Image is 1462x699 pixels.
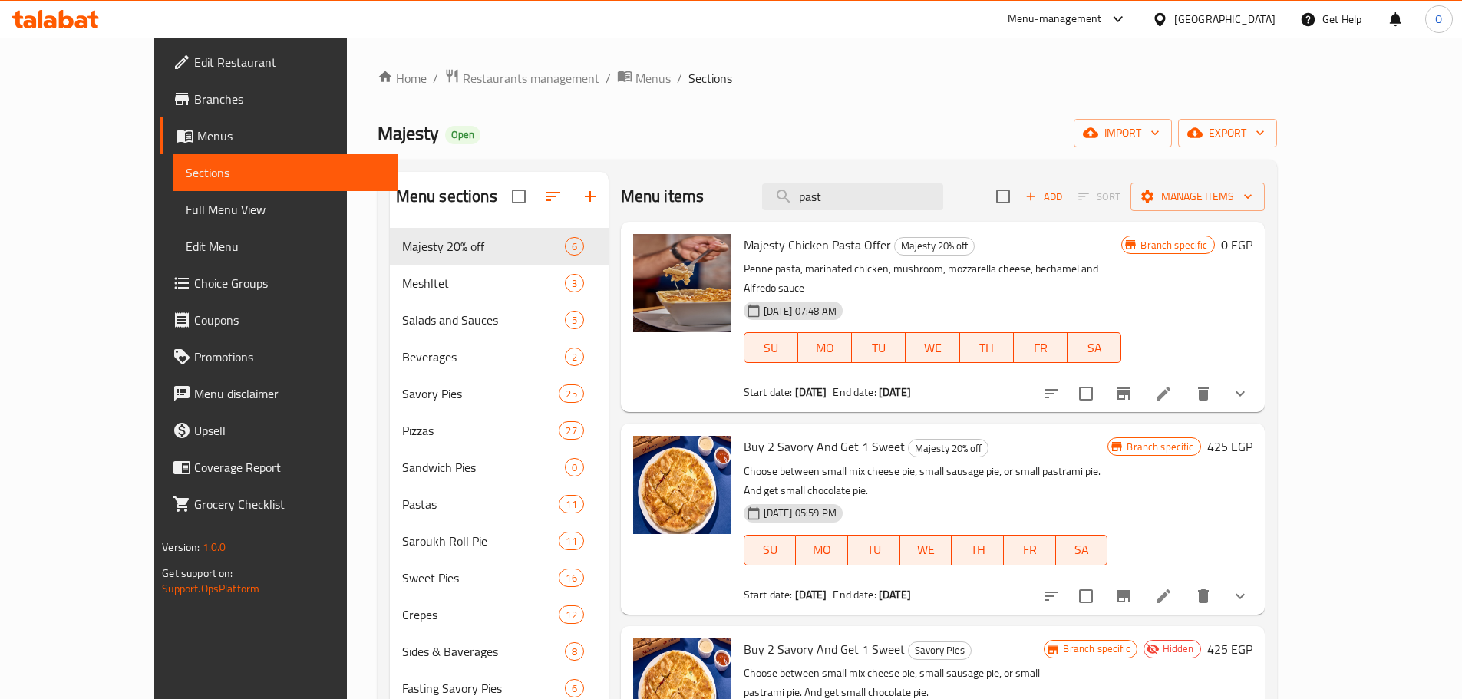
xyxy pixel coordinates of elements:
[378,116,439,150] span: Majesty
[173,191,398,228] a: Full Menu View
[162,579,259,598] a: Support.OpsPlatform
[1130,183,1265,211] button: Manage items
[402,421,559,440] span: Pizzas
[900,535,952,565] button: WE
[565,311,584,329] div: items
[1105,375,1142,412] button: Branch-specific-item
[390,302,609,338] div: Salads and Sauces5
[1207,638,1252,660] h6: 425 EGP
[804,337,846,359] span: MO
[879,382,911,402] b: [DATE]
[402,237,565,256] span: Majesty 20% off
[402,458,565,476] span: Sandwich Pies
[895,237,974,255] span: Majesty 20% off
[402,384,559,403] div: Savory Pies
[751,337,792,359] span: SU
[160,81,398,117] a: Branches
[378,69,427,87] a: Home
[565,348,584,366] div: items
[390,449,609,486] div: Sandwich Pies0
[566,645,583,659] span: 8
[635,69,671,87] span: Menus
[566,239,583,254] span: 6
[1221,234,1252,256] h6: 0 EGP
[203,537,226,557] span: 1.0.0
[559,571,582,585] span: 16
[402,495,559,513] span: Pastas
[396,185,497,208] h2: Menu sections
[1062,539,1102,561] span: SA
[390,486,609,523] div: Pastas11
[854,539,894,561] span: TU
[1004,535,1056,565] button: FR
[503,180,535,213] span: Select all sections
[894,237,975,256] div: Majesty 20% off
[1222,578,1259,615] button: show more
[1074,119,1172,147] button: import
[565,458,584,476] div: items
[565,679,584,697] div: items
[858,337,899,359] span: TU
[633,234,731,332] img: Majesty Chicken Pasta Offer
[566,276,583,291] span: 3
[173,154,398,191] a: Sections
[1105,578,1142,615] button: Branch-specific-item
[160,449,398,486] a: Coverage Report
[402,642,565,661] div: Sides & Baverages
[566,313,583,328] span: 5
[535,178,572,215] span: Sort sections
[744,259,1122,298] p: Penne pasta, marinated chicken, mushroom, mozzarella cheese, bechamel and Alfredo sauce
[798,332,852,363] button: MO
[444,68,599,88] a: Restaurants management
[617,68,671,88] a: Menus
[1231,384,1249,403] svg: Show Choices
[559,424,582,438] span: 27
[402,605,559,624] div: Crepes
[390,523,609,559] div: Saroukh Roll Pie11
[194,458,386,476] span: Coverage Report
[1019,185,1068,209] span: Add item
[186,163,386,182] span: Sections
[402,532,559,550] span: Saroukh Roll Pie
[1435,11,1442,28] span: O
[833,585,876,605] span: End date:
[1190,124,1265,143] span: export
[795,382,827,402] b: [DATE]
[194,311,386,329] span: Coupons
[402,274,565,292] div: Meshltet
[402,569,559,587] span: Sweet Pies
[194,421,386,440] span: Upsell
[194,274,386,292] span: Choice Groups
[559,534,582,549] span: 11
[565,642,584,661] div: items
[390,228,609,265] div: Majesty 20% off6
[744,585,793,605] span: Start date:
[197,127,386,145] span: Menus
[173,228,398,265] a: Edit Menu
[565,274,584,292] div: items
[1014,332,1068,363] button: FR
[194,348,386,366] span: Promotions
[402,311,565,329] span: Salads and Sauces
[795,585,827,605] b: [DATE]
[1074,337,1115,359] span: SA
[566,350,583,364] span: 2
[952,535,1004,565] button: TH
[987,180,1019,213] span: Select section
[559,608,582,622] span: 12
[908,439,988,457] div: Majesty 20% off
[559,532,583,550] div: items
[1154,587,1173,605] a: Edit menu item
[688,69,732,87] span: Sections
[1019,185,1068,209] button: Add
[390,412,609,449] div: Pizzas27
[378,68,1277,88] nav: breadcrumb
[909,641,971,659] span: Savory Pies
[1231,587,1249,605] svg: Show Choices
